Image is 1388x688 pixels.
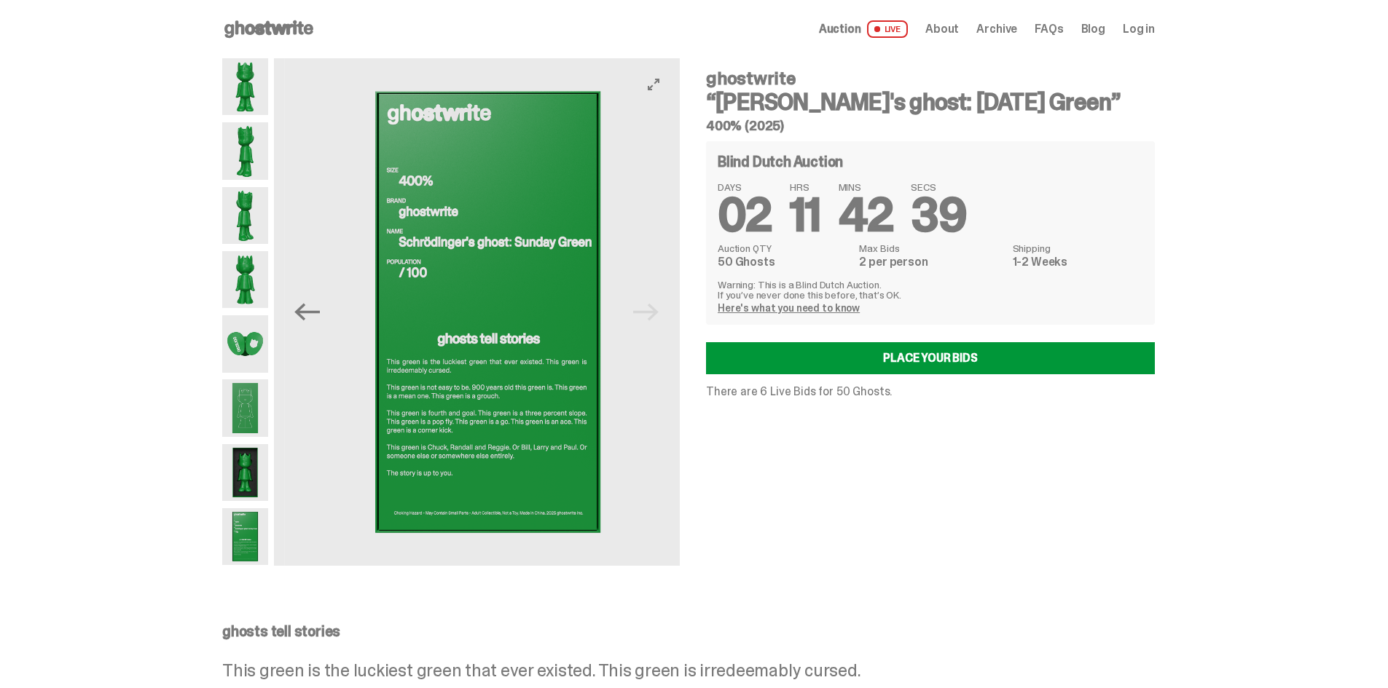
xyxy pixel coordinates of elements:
[1013,243,1143,253] dt: Shipping
[859,243,1003,253] dt: Max Bids
[706,70,1155,87] h4: ghostwrite
[222,187,268,244] img: Schrodinger_Green_Hero_3.png
[718,243,850,253] dt: Auction QTY
[222,122,268,179] img: Schrodinger_Green_Hero_2.png
[222,662,1155,679] p: This green is the luckiest green that ever existed. This green is irredeemably cursed.
[1123,23,1155,35] a: Log in
[839,182,894,192] span: MINS
[1035,23,1063,35] a: FAQs
[976,23,1017,35] a: Archive
[790,182,821,192] span: HRS
[285,58,691,566] img: Schrodinger_Green_Hero_12.png
[291,296,324,328] button: Previous
[911,182,966,192] span: SECS
[1081,23,1105,35] a: Blog
[645,76,662,93] button: View full-screen
[718,154,843,169] h4: Blind Dutch Auction
[911,185,966,245] span: 39
[706,90,1155,114] h3: “[PERSON_NAME]'s ghost: [DATE] Green”
[718,182,772,192] span: DAYS
[819,23,861,35] span: Auction
[222,444,268,501] img: Schrodinger_Green_Hero_13.png
[222,379,268,436] img: Schrodinger_Green_Hero_9.png
[718,280,1143,300] p: Warning: This is a Blind Dutch Auction. If you’ve never done this before, that’s OK.
[222,624,1155,638] p: ghosts tell stories
[222,315,268,372] img: Schrodinger_Green_Hero_7.png
[718,185,772,245] span: 02
[706,342,1155,374] a: Place your Bids
[718,256,850,268] dd: 50 Ghosts
[222,58,268,115] img: Schrodinger_Green_Hero_1.png
[867,20,909,38] span: LIVE
[790,185,821,245] span: 11
[839,185,894,245] span: 42
[819,20,908,38] a: Auction LIVE
[1013,256,1143,268] dd: 1-2 Weeks
[925,23,959,35] a: About
[859,256,1003,268] dd: 2 per person
[718,301,860,315] a: Here's what you need to know
[706,119,1155,133] h5: 400% (2025)
[222,508,268,565] img: Schrodinger_Green_Hero_12.png
[222,251,268,308] img: Schrodinger_Green_Hero_6.png
[706,386,1155,398] p: There are 6 Live Bids for 50 Ghosts.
